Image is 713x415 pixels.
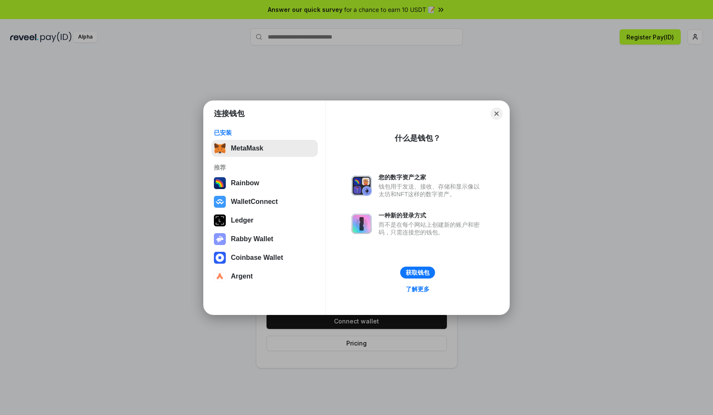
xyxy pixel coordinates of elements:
[379,183,484,198] div: 钱包用于发送、接收、存储和显示像以太坊和NFT这样的数字资产。
[231,273,253,280] div: Argent
[401,284,435,295] a: 了解更多
[231,198,278,206] div: WalletConnect
[406,269,429,276] div: 获取钱包
[379,212,484,219] div: 一种新的登录方式
[214,109,244,119] h1: 连接钱包
[211,249,318,266] button: Coinbase Wallet
[211,193,318,210] button: WalletConnect
[214,252,226,264] img: svg+xml,%3Csvg%20width%3D%2228%22%20height%3D%2228%22%20viewBox%3D%220%200%2028%2028%22%20fill%3D...
[231,145,263,152] div: MetaMask
[231,254,283,262] div: Coinbase Wallet
[214,142,226,154] img: svg+xml,%3Csvg%20fill%3D%22none%22%20height%3D%2233%22%20viewBox%3D%220%200%2035%2033%22%20width%...
[231,217,253,224] div: Ledger
[211,175,318,192] button: Rainbow
[491,108,502,120] button: Close
[379,221,484,236] div: 而不是在每个网站上创建新的账户和密码，只需连接您的钱包。
[231,235,273,243] div: Rabby Wallet
[214,129,315,136] div: 已安装
[395,133,441,143] div: 什么是钱包？
[214,233,226,245] img: svg+xml,%3Csvg%20xmlns%3D%22http%3A%2F%2Fwww.w3.org%2F2000%2Fsvg%22%20fill%3D%22none%22%20viewBox...
[400,267,435,279] button: 获取钱包
[214,214,226,226] img: svg+xml,%3Csvg%20xmlns%3D%22http%3A%2F%2Fwww.w3.org%2F2000%2Fsvg%22%20width%3D%2228%22%20height%3...
[211,140,318,157] button: MetaMask
[351,175,372,196] img: svg+xml,%3Csvg%20xmlns%3D%22http%3A%2F%2Fwww.w3.org%2F2000%2Fsvg%22%20fill%3D%22none%22%20viewBox...
[379,173,484,181] div: 您的数字资产之家
[351,214,372,234] img: svg+xml,%3Csvg%20xmlns%3D%22http%3A%2F%2Fwww.w3.org%2F2000%2Fsvg%22%20fill%3D%22none%22%20viewBox...
[214,196,226,208] img: svg+xml,%3Csvg%20width%3D%2228%22%20height%3D%2228%22%20viewBox%3D%220%200%2028%2028%22%20fill%3D...
[214,164,315,171] div: 推荐
[214,270,226,282] img: svg+xml,%3Csvg%20width%3D%2228%22%20height%3D%2228%22%20viewBox%3D%220%200%2028%2028%22%20fill%3D...
[214,177,226,189] img: svg+xml,%3Csvg%20width%3D%22120%22%20height%3D%22120%22%20viewBox%3D%220%200%20120%20120%22%20fil...
[231,179,259,187] div: Rainbow
[406,285,429,293] div: 了解更多
[211,268,318,285] button: Argent
[211,231,318,248] button: Rabby Wallet
[211,212,318,229] button: Ledger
